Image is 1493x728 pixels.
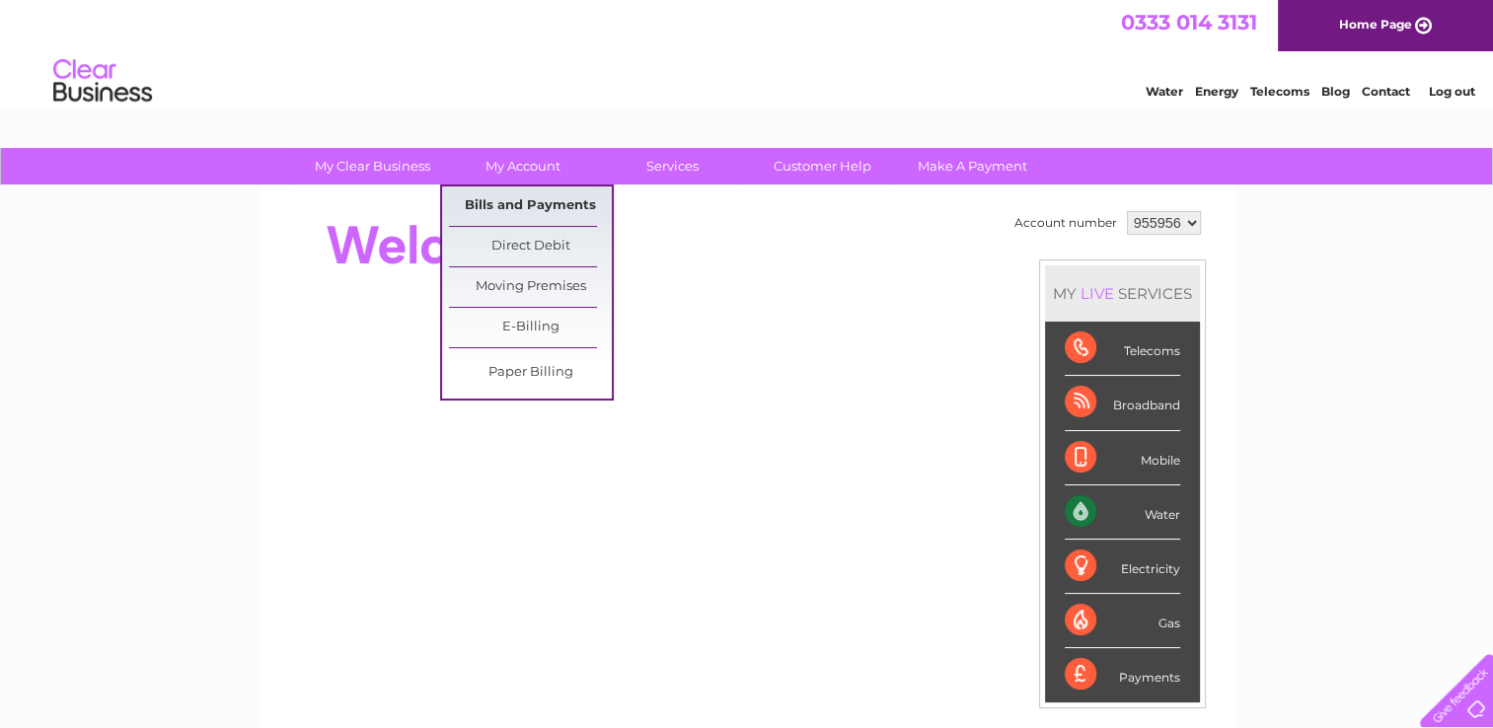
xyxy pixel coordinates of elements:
a: Customer Help [741,148,904,184]
a: Telecoms [1250,84,1309,99]
div: Gas [1065,594,1180,648]
div: MY SERVICES [1045,265,1200,322]
a: Contact [1362,84,1410,99]
div: Broadband [1065,376,1180,430]
div: Clear Business is a trading name of Verastar Limited (registered in [GEOGRAPHIC_DATA] No. 3667643... [281,11,1214,96]
a: Energy [1195,84,1238,99]
a: Paper Billing [449,353,612,393]
a: My Clear Business [291,148,454,184]
a: Bills and Payments [449,186,612,226]
a: My Account [441,148,604,184]
a: Direct Debit [449,227,612,266]
a: E-Billing [449,308,612,347]
td: Account number [1009,206,1122,240]
a: Blog [1321,84,1350,99]
div: Payments [1065,648,1180,701]
img: logo.png [52,51,153,111]
div: Telecoms [1065,322,1180,376]
div: Mobile [1065,431,1180,485]
a: Log out [1428,84,1474,99]
a: Services [591,148,754,184]
a: Make A Payment [891,148,1054,184]
div: LIVE [1077,284,1118,303]
div: Electricity [1065,540,1180,594]
a: Water [1146,84,1183,99]
div: Water [1065,485,1180,540]
a: 0333 014 3131 [1121,10,1257,35]
a: Moving Premises [449,267,612,307]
